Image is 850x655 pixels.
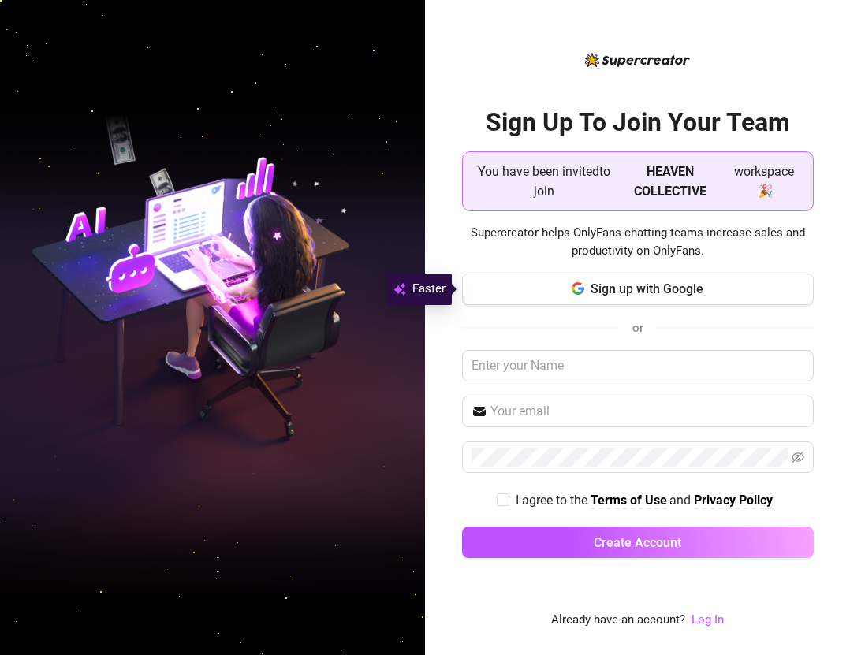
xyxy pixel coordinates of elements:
[692,612,724,627] a: Log In
[585,53,690,67] img: logo-BBDzfeDw.svg
[634,164,706,199] strong: HEAVEN COLLECTIVE
[462,527,814,558] button: Create Account
[393,280,406,299] img: svg%3e
[692,611,724,630] a: Log In
[594,535,681,550] span: Create Account
[490,402,804,421] input: Your email
[632,321,643,335] span: or
[516,493,591,508] span: I agree to the
[669,493,694,508] span: and
[728,162,800,201] span: workspace 🎉
[462,350,814,381] input: Enter your Name
[475,162,613,201] span: You have been invited to join
[591,281,703,296] span: Sign up with Google
[412,280,446,299] span: Faster
[462,106,814,139] h2: Sign Up To Join Your Team
[462,224,814,261] span: Supercreator helps OnlyFans chatting teams increase sales and productivity on OnlyFans.
[551,611,685,630] span: Already have an account?
[591,493,667,509] a: Terms of Use
[694,493,773,509] a: Privacy Policy
[462,274,814,305] button: Sign up with Google
[792,451,804,463] span: eye-invisible
[591,493,667,508] strong: Terms of Use
[694,493,773,508] strong: Privacy Policy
